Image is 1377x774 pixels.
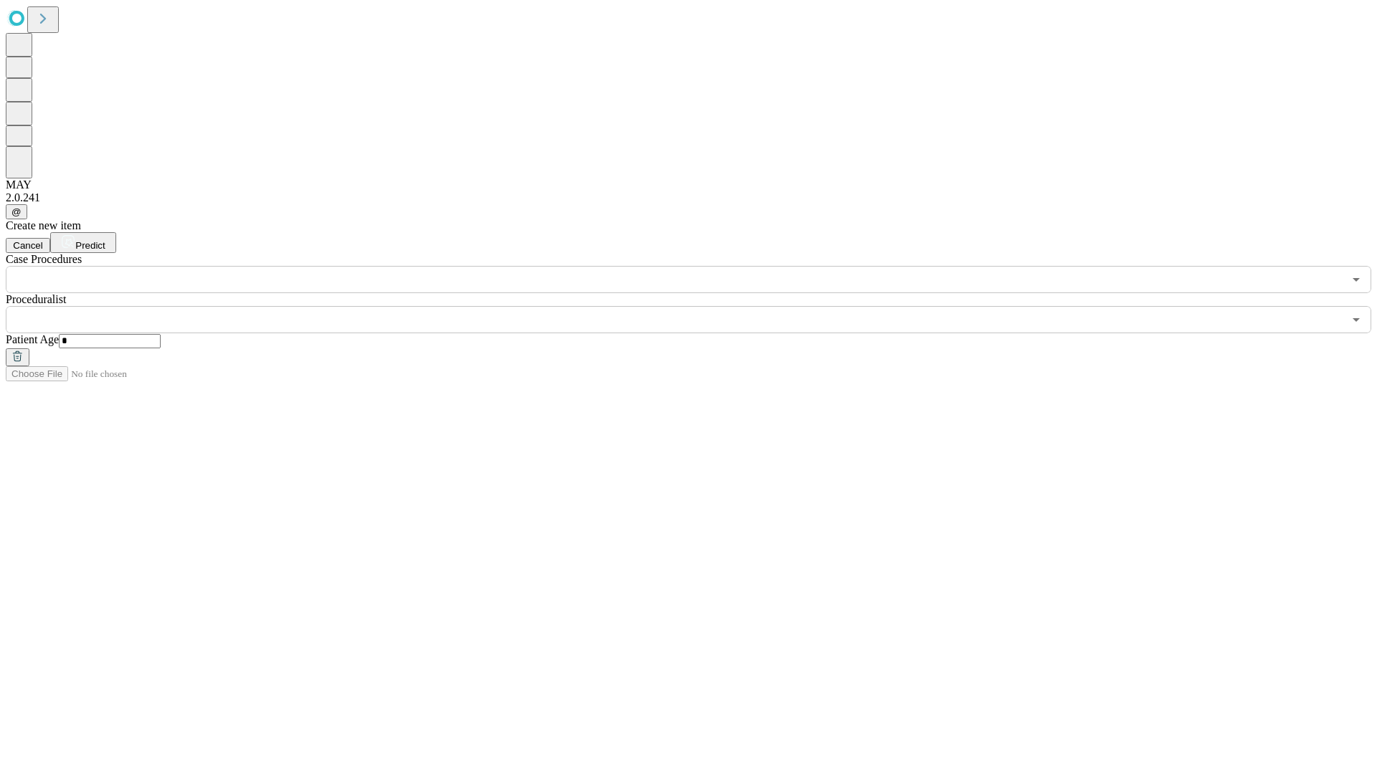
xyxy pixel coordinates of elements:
button: @ [6,204,27,219]
span: Predict [75,240,105,251]
span: Scheduled Procedure [6,253,82,265]
button: Open [1346,310,1366,330]
button: Open [1346,269,1366,290]
div: MAY [6,178,1371,191]
span: Proceduralist [6,293,66,305]
span: Create new item [6,219,81,231]
button: Cancel [6,238,50,253]
div: 2.0.241 [6,191,1371,204]
span: @ [11,206,22,217]
button: Predict [50,232,116,253]
span: Cancel [13,240,43,251]
span: Patient Age [6,333,59,345]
